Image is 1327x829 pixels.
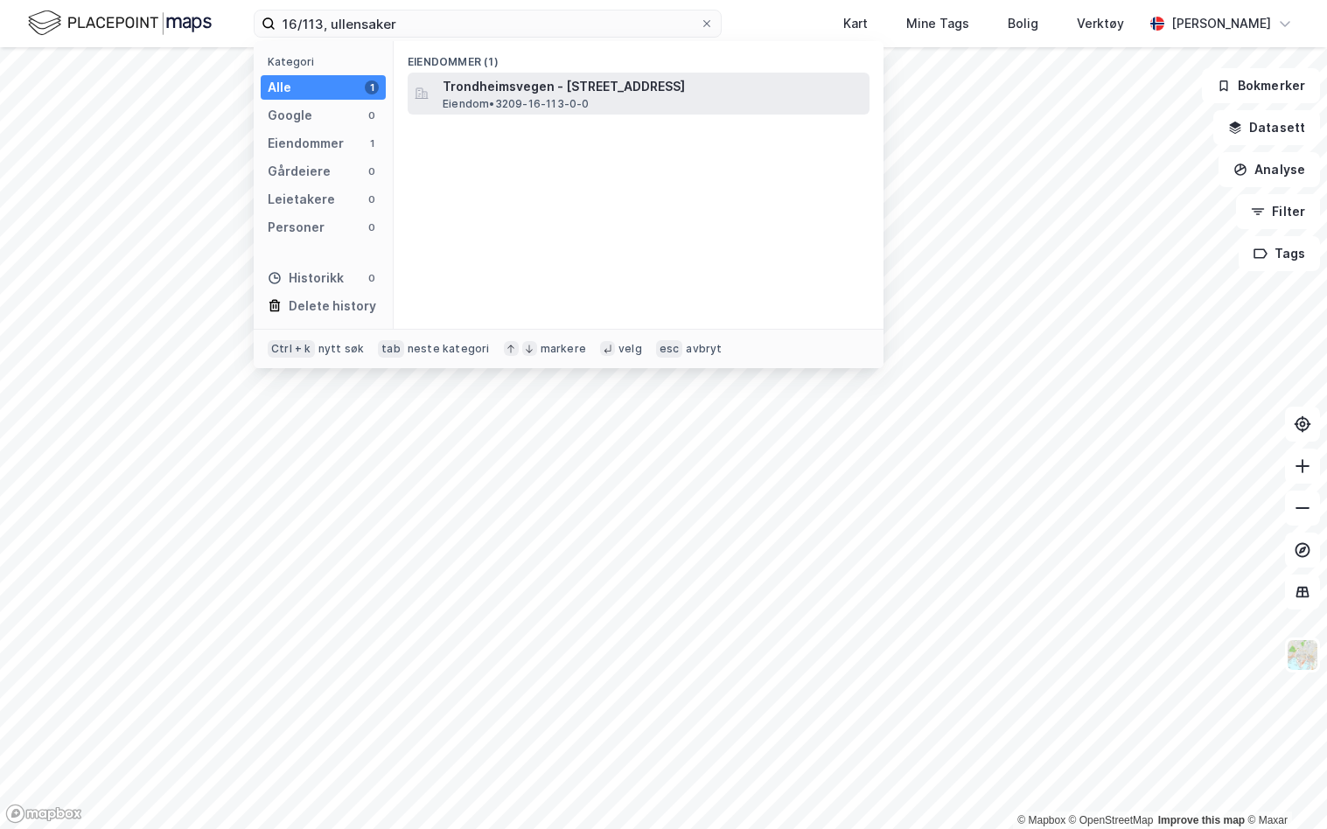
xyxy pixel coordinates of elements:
[5,804,82,824] a: Mapbox homepage
[1236,194,1320,229] button: Filter
[408,342,490,356] div: neste kategori
[394,41,884,73] div: Eiendommer (1)
[268,340,315,358] div: Ctrl + k
[541,342,586,356] div: markere
[1008,13,1038,34] div: Bolig
[318,342,365,356] div: nytt søk
[443,97,590,111] span: Eiendom • 3209-16-113-0-0
[365,108,379,122] div: 0
[268,105,312,126] div: Google
[1240,745,1327,829] iframe: Chat Widget
[268,161,331,182] div: Gårdeiere
[656,340,683,358] div: esc
[1286,638,1319,672] img: Z
[686,342,722,356] div: avbryt
[268,268,344,289] div: Historikk
[365,220,379,234] div: 0
[365,80,379,94] div: 1
[365,136,379,150] div: 1
[378,340,404,358] div: tab
[1240,745,1327,829] div: Kontrollprogram for chat
[365,271,379,285] div: 0
[268,77,291,98] div: Alle
[906,13,969,34] div: Mine Tags
[268,217,325,238] div: Personer
[443,76,863,97] span: Trondheimsvegen - [STREET_ADDRESS]
[268,133,344,154] div: Eiendommer
[1202,68,1320,103] button: Bokmerker
[1239,236,1320,271] button: Tags
[843,13,868,34] div: Kart
[1213,110,1320,145] button: Datasett
[1171,13,1271,34] div: [PERSON_NAME]
[28,8,212,38] img: logo.f888ab2527a4732fd821a326f86c7f29.svg
[365,192,379,206] div: 0
[1158,814,1245,826] a: Improve this map
[276,10,700,37] input: Søk på adresse, matrikkel, gårdeiere, leietakere eller personer
[268,55,386,68] div: Kategori
[618,342,642,356] div: velg
[1069,814,1154,826] a: OpenStreetMap
[365,164,379,178] div: 0
[1017,814,1065,826] a: Mapbox
[1077,13,1124,34] div: Verktøy
[268,189,335,210] div: Leietakere
[1219,152,1320,187] button: Analyse
[289,296,376,317] div: Delete history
